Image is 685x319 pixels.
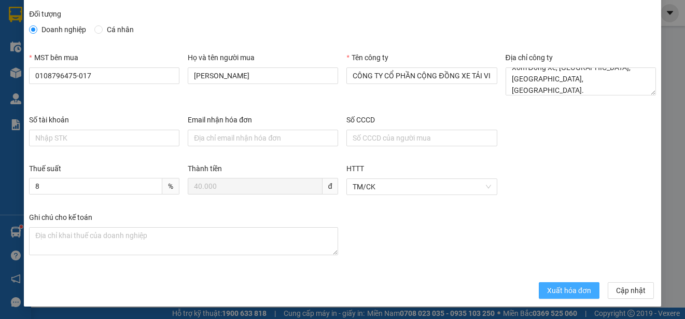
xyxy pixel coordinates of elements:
label: Địa chỉ công ty [506,53,553,62]
span: đ [323,178,339,195]
span: Xuất hóa đơn [547,285,591,296]
input: Tên công ty [346,67,497,84]
label: Tên công ty [346,53,388,62]
label: Họ và tên người mua [188,53,255,62]
span: % [162,178,179,195]
span: Cập nhật [616,285,646,296]
label: Số tài khoản [29,116,69,124]
label: MST bên mua [29,53,78,62]
textarea: Địa chỉ công ty [506,67,656,95]
input: Email nhận hóa đơn [188,130,338,146]
input: Họ và tên người mua [188,67,338,84]
input: Số tài khoản [29,130,179,146]
label: Thành tiền [188,164,222,173]
label: Thuế suất [29,164,61,173]
label: Ghi chú cho kế toán [29,213,92,221]
span: Doanh nghiệp [37,24,90,35]
button: Xuất hóa đơn [539,282,599,299]
input: Thuế suất [29,178,162,195]
button: Cập nhật [608,282,654,299]
label: Email nhận hóa đơn [188,116,252,124]
span: TM/CK [353,179,491,195]
input: MST bên mua [29,67,179,84]
label: HTTT [346,164,364,173]
label: Đối tượng [29,10,61,18]
textarea: Ghi chú đơn hàng Ghi chú cho kế toán [29,227,338,255]
span: Cá nhân [103,24,138,35]
input: Số CCCD [346,130,497,146]
label: Số CCCD [346,116,375,124]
